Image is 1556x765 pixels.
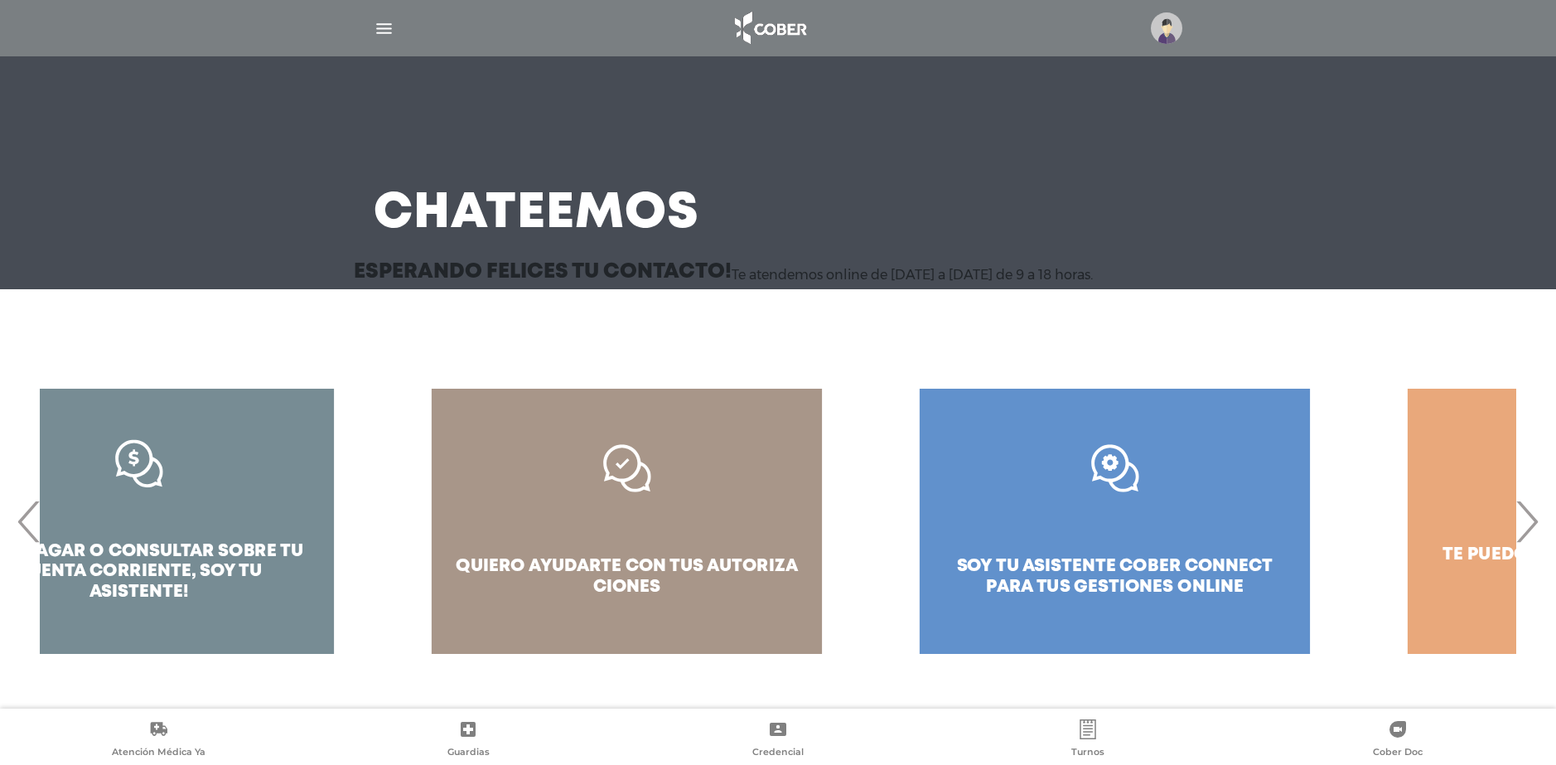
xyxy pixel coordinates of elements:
[726,8,813,48] img: logo_cober_home-white.png
[1074,579,1244,595] span: gestiones online
[752,746,804,761] span: Credencial
[920,389,1310,654] a: soy tu asistente cober connect para tus gestiones online
[447,746,490,761] span: Guardias
[3,719,313,762] a: Atención Médica Ya
[112,746,205,761] span: Atención Médica Ya
[593,559,798,595] span: autoriza ciones
[456,559,703,574] span: quiero ayudarte con tus
[374,192,699,235] h3: Chateemos
[313,719,623,762] a: Guardias
[933,719,1243,762] a: Turnos
[16,543,303,579] span: pagar o consultar sobre tu cuenta corriente,
[623,719,933,762] a: Credencial
[1510,477,1543,566] span: Next
[432,389,822,654] a: quiero ayudarte con tus autoriza ciones
[1243,719,1553,762] a: Cober Doc
[732,267,1093,283] p: Te atendemos online de [DATE] a [DATE] de 9 a 18 horas.
[354,262,732,283] h3: Esperando felices tu contacto!
[957,559,1273,595] span: soy tu asistente cober connect para tus
[1373,746,1423,761] span: Cober Doc
[374,18,394,39] img: Cober_menu-lines-white.svg
[89,564,262,600] span: soy tu asistente!
[1071,746,1104,761] span: Turnos
[13,477,46,566] span: Previous
[1151,12,1182,44] img: profile-placeholder.svg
